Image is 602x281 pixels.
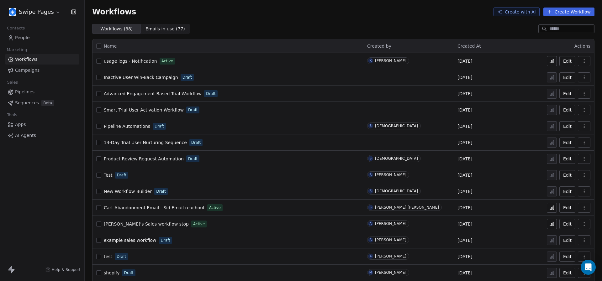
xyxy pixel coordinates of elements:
span: Campaigns [15,67,40,74]
span: [DATE] [457,156,472,162]
span: Smart Trial User Activation Workflow [104,107,184,112]
button: Edit [559,219,575,229]
div: S [370,205,372,210]
a: example sales workflow [104,237,156,243]
span: Draft [124,270,133,276]
div: M [369,270,372,275]
div: Open Intercom Messenger [581,260,596,275]
a: Cart Abandonment Email - Sid Email reachout [104,205,205,211]
button: Create with AI [494,8,540,16]
div: [PERSON_NAME] [375,270,406,275]
span: Draft [117,254,126,259]
span: Advanced Engagement-Based Trial Workflow [104,91,202,96]
span: Created by [367,44,391,49]
span: Actions [574,44,590,49]
button: Edit [559,89,575,99]
button: Edit [559,186,575,196]
span: [DATE] [457,237,472,243]
span: Name [104,43,117,49]
img: user_01J93QE9VH11XXZQZDP4TWZEES.jpg [9,8,16,16]
span: [DATE] [457,74,472,81]
a: Product Review Request Automation [104,156,184,162]
div: [DEMOGRAPHIC_DATA] [375,124,418,128]
a: Edit [559,268,575,278]
button: Edit [559,203,575,213]
button: Create Workflow [543,8,594,16]
span: Cart Abandonment Email - Sid Email reachout [104,205,205,210]
div: [PERSON_NAME] [375,238,406,242]
a: [PERSON_NAME]'s Sales workflow stop [104,221,189,227]
div: R [370,172,372,177]
span: AI Agents [15,132,36,139]
div: [DEMOGRAPHIC_DATA] [375,189,418,193]
span: Apps [15,121,26,128]
span: [DATE] [457,188,472,195]
button: Edit [559,56,575,66]
button: Edit [559,72,575,82]
span: Swipe Pages [19,8,54,16]
a: Workflows [5,54,79,65]
span: [DATE] [457,107,472,113]
span: People [15,34,30,41]
a: New Workflow Builder [104,188,152,195]
button: Edit [559,154,575,164]
div: [DEMOGRAPHIC_DATA] [375,156,418,161]
div: [PERSON_NAME] [375,254,406,258]
span: Created At [457,44,481,49]
span: New Workflow Builder [104,189,152,194]
a: usage logs - Notification [104,58,157,64]
span: Active [161,58,173,64]
button: Swipe Pages [8,7,62,17]
a: Edit [559,138,575,148]
span: Draft [182,75,192,80]
a: Help & Support [45,267,81,272]
a: Inactive User Win-Back Campaign [104,74,178,81]
span: example sales workflow [104,238,156,243]
span: Marketing [4,45,30,55]
span: [DATE] [457,91,472,97]
div: [PERSON_NAME] [375,221,406,226]
span: Draft [191,140,201,145]
span: Test [104,173,113,178]
a: 14-Day Trial User Nurturing Sequence [104,139,187,146]
span: Product Review Request Automation [104,156,184,161]
div: [PERSON_NAME] [375,173,406,177]
a: Pipeline Automations [104,123,150,129]
span: test [104,254,112,259]
a: Campaigns [5,65,79,75]
div: A [370,254,372,259]
button: Edit [559,105,575,115]
span: Workflows [92,8,136,16]
span: Inactive User Win-Back Campaign [104,75,178,80]
span: Workflows [15,56,38,63]
span: 14-Day Trial User Nurturing Sequence [104,140,187,145]
div: S [370,123,372,128]
a: Edit [559,235,575,245]
span: [DATE] [457,123,472,129]
span: Emails in use ( 77 ) [145,26,185,32]
div: [PERSON_NAME] [375,59,406,63]
a: AI Agents [5,130,79,141]
span: [DATE] [457,58,472,64]
div: S [370,156,372,161]
a: People [5,33,79,43]
a: Apps [5,119,79,130]
a: Edit [559,170,575,180]
span: Draft [188,156,198,162]
div: [PERSON_NAME] [PERSON_NAME] [375,205,439,210]
span: [DATE] [457,221,472,227]
div: S [370,189,372,194]
span: Contacts [4,23,28,33]
a: Test [104,172,113,178]
div: K [370,58,372,63]
span: Active [193,221,205,227]
span: usage logs - Notification [104,59,157,64]
button: Edit [559,121,575,131]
